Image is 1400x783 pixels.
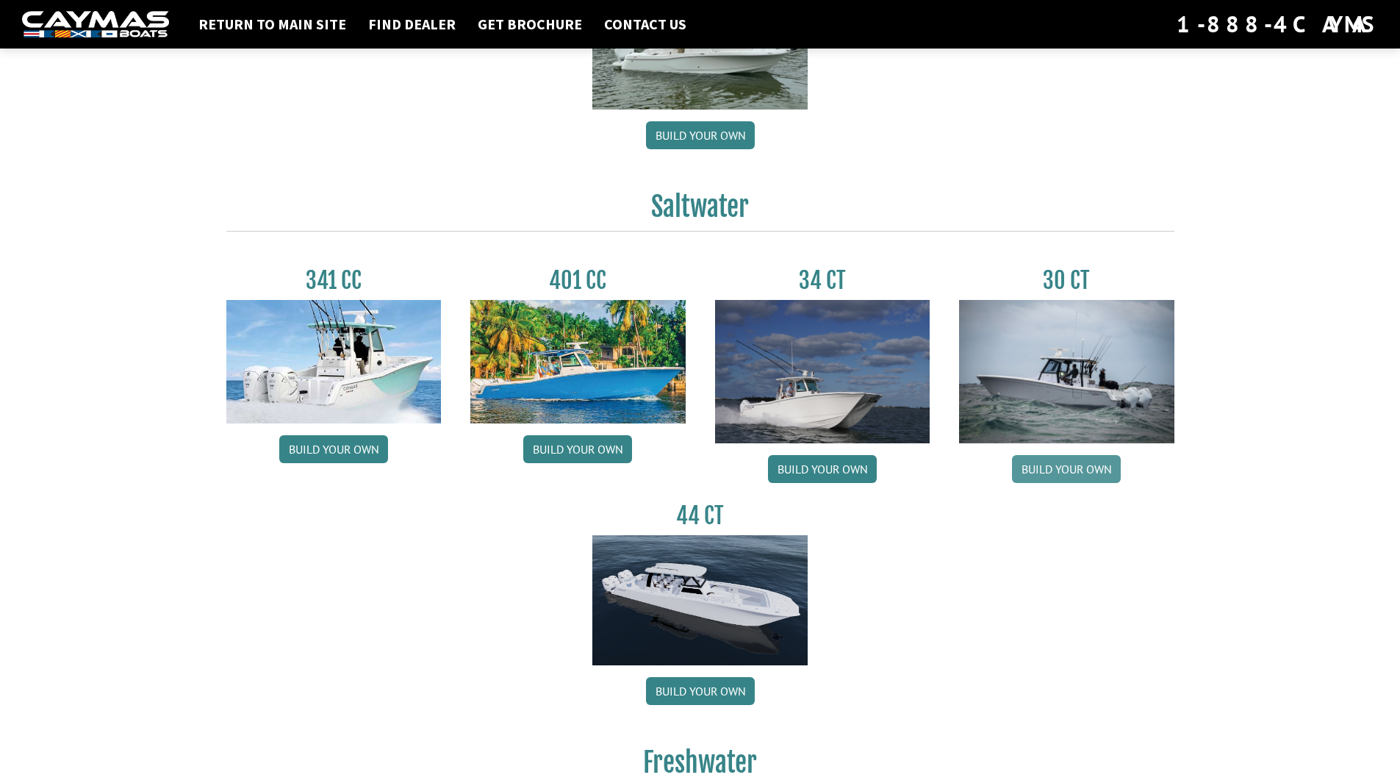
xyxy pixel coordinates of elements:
a: Return to main site [191,15,353,34]
a: Build your own [646,677,755,705]
img: Caymas_34_CT_pic_1.jpg [715,300,930,443]
a: Build your own [523,435,632,463]
a: Build your own [279,435,388,463]
img: 44ct_background.png [592,535,808,666]
a: Build your own [1012,455,1121,483]
img: 401CC_thumb.pg.jpg [470,300,686,423]
a: Find Dealer [361,15,463,34]
img: white-logo-c9c8dbefe5ff5ceceb0f0178aa75bf4bb51f6bca0971e226c86eb53dfe498488.png [22,11,169,38]
img: 341CC-thumbjpg.jpg [226,300,442,423]
h2: Saltwater [226,190,1174,232]
a: Build your own [646,121,755,149]
h3: 34 CT [715,267,930,294]
a: Contact Us [597,15,694,34]
h3: 401 CC [470,267,686,294]
h3: 44 CT [592,502,808,529]
h3: 341 CC [226,267,442,294]
div: 1-888-4CAYMAS [1177,8,1378,40]
a: Get Brochure [470,15,589,34]
h3: 30 CT [959,267,1174,294]
img: 30_CT_photo_shoot_for_caymas_connect.jpg [959,300,1174,443]
a: Build your own [768,455,877,483]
